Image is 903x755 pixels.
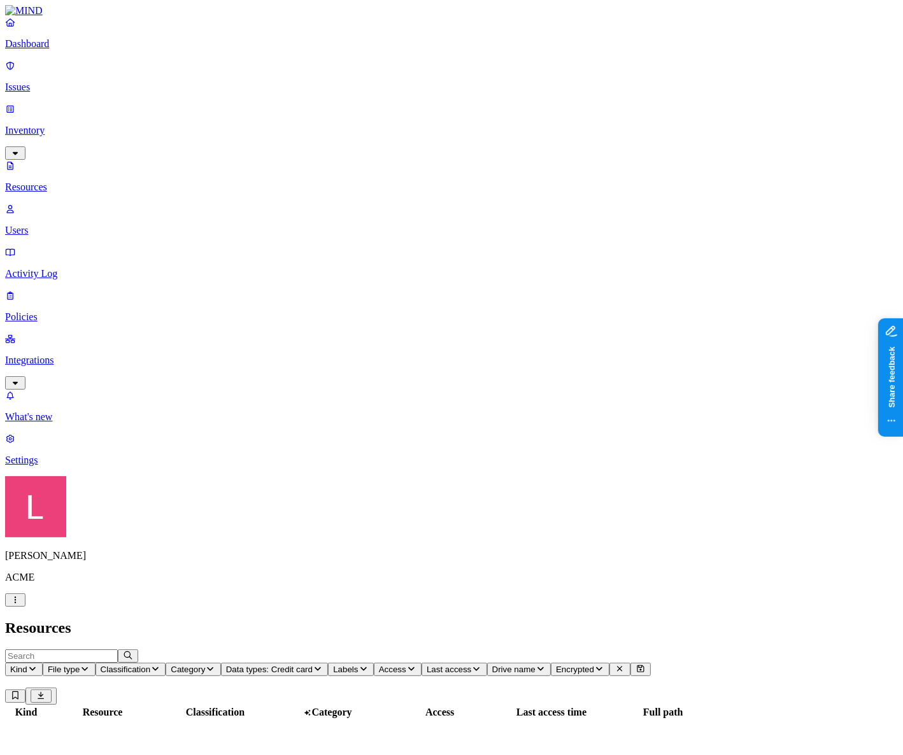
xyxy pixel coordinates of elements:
a: Policies [5,290,898,323]
span: Labels [333,665,358,674]
span: File type [48,665,80,674]
a: Activity Log [5,246,898,279]
span: Classification [101,665,151,674]
p: Policies [5,311,898,323]
span: Encrypted [556,665,594,674]
a: Issues [5,60,898,93]
p: Resources [5,181,898,193]
p: Dashboard [5,38,898,50]
p: Activity Log [5,268,898,279]
div: Access [385,707,495,718]
span: Kind [10,665,27,674]
img: MIND [5,5,43,17]
p: Issues [5,81,898,93]
input: Search [5,649,118,663]
p: Inventory [5,125,898,136]
img: Landen Brown [5,476,66,537]
a: MIND [5,5,898,17]
a: What's new [5,390,898,423]
div: Kind [7,707,45,718]
p: Settings [5,455,898,466]
span: Data types: Credit card [226,665,313,674]
p: Users [5,225,898,236]
span: Category [311,707,352,717]
a: Dashboard [5,17,898,50]
p: ACME [5,572,898,583]
div: Resource [48,707,157,718]
a: Inventory [5,103,898,158]
p: Integrations [5,355,898,366]
p: [PERSON_NAME] [5,550,898,561]
span: Drive name [492,665,536,674]
div: Classification [160,707,270,718]
div: Full path [609,707,718,718]
a: Integrations [5,333,898,388]
a: Users [5,203,898,236]
p: What's new [5,411,898,423]
span: Access [379,665,406,674]
h2: Resources [5,619,898,637]
div: Last access time [497,707,606,718]
a: Resources [5,160,898,193]
a: Settings [5,433,898,466]
span: Category [171,665,205,674]
span: Last access [427,665,471,674]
